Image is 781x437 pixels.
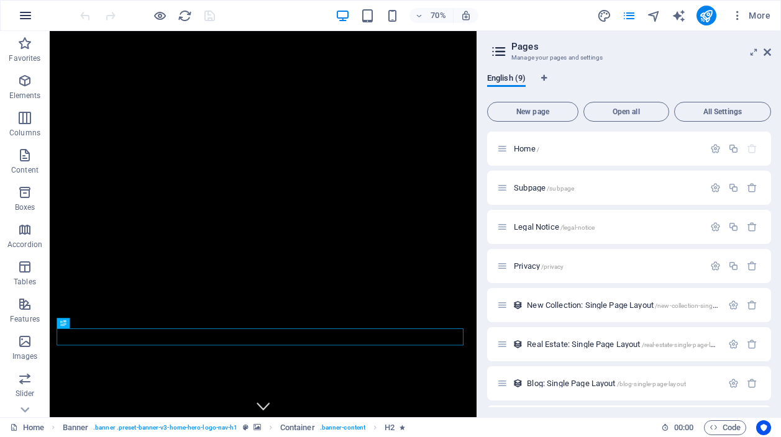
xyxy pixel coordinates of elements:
[710,143,721,154] div: Settings
[728,378,739,389] div: Settings
[728,143,739,154] div: Duplicate
[655,302,752,309] span: /new-collection-single-page-layout
[704,420,746,435] button: Code
[510,262,704,270] div: Privacy/privacy
[547,185,574,192] span: /subpage
[583,102,669,122] button: Open all
[756,420,771,435] button: Usercentrics
[728,300,739,310] div: Settings
[253,424,261,431] i: This element contains a background
[400,424,405,431] i: Element contains an animation
[510,184,704,192] div: Subpage/subpage
[93,420,237,435] span: . banner .preset-banner-v3-home-hero-logo-nav-h1
[589,108,664,115] span: Open all
[9,128,40,138] p: Columns
[728,182,739,193] div: Duplicate
[680,108,765,115] span: All Settings
[537,146,539,153] span: /
[10,314,40,324] p: Features
[11,165,39,175] p: Content
[12,351,38,361] p: Images
[699,9,713,23] i: Publish
[731,9,770,22] span: More
[747,143,757,154] div: The startpage cannot be deleted
[728,222,739,232] div: Duplicate
[7,240,42,250] p: Accordion
[747,261,757,271] div: Remove
[487,102,578,122] button: New page
[510,223,704,231] div: Legal Notice/legal-notice
[9,91,41,101] p: Elements
[642,341,726,348] span: /real-estate-single-page-layout
[647,8,662,23] button: navigator
[527,340,726,349] span: Click to open page
[672,8,687,23] button: text_generator
[683,423,685,432] span: :
[487,73,771,97] div: Language Tabs
[647,9,661,23] i: Navigator
[460,10,472,21] i: On resize automatically adjust zoom level to fit chosen device.
[493,108,573,115] span: New page
[523,301,722,309] div: New Collection: Single Page Layout/new-collection-single-page-layout
[243,424,249,431] i: This element is a customizable preset
[747,300,757,310] div: Remove
[617,381,686,387] span: /blog-single-page-layout
[514,183,574,192] span: Click to open page
[541,263,564,270] span: /privacy
[514,222,595,232] span: Click to open page
[280,420,315,435] span: Click to select. Double-click to edit
[16,389,35,399] p: Slider
[409,8,454,23] button: 70%
[710,182,721,193] div: Settings
[514,261,564,271] span: Click to open page
[63,420,406,435] nav: breadcrumb
[710,420,741,435] span: Code
[15,202,35,212] p: Boxes
[385,420,395,435] span: Click to select. Double-click to edit
[428,8,448,23] h6: 70%
[513,339,523,349] div: This layout is used as a template for all items (e.g. a blog post) of this collection. The conten...
[527,300,752,310] span: Click to open page
[747,182,757,193] div: Remove
[511,52,746,63] h3: Manage your pages and settings
[9,53,40,63] p: Favorites
[510,145,704,153] div: Home/
[177,8,192,23] button: reload
[513,378,523,389] div: This layout is used as a template for all items (e.g. a blog post) of this collection. The conten...
[523,379,722,387] div: Blog: Single Page Layout/blog-single-page-layout
[674,420,693,435] span: 00 00
[747,378,757,389] div: Remove
[523,340,722,348] div: Real Estate: Single Page Layout/real-estate-single-page-layout
[747,339,757,349] div: Remove
[320,420,365,435] span: . banner-content
[10,420,44,435] a: Click to cancel selection. Double-click to open Pages
[487,71,526,88] span: English (9)
[661,420,694,435] h6: Session time
[622,9,636,23] i: Pages (Ctrl+Alt+S)
[63,420,89,435] span: Click to select. Double-click to edit
[728,261,739,271] div: Duplicate
[710,222,721,232] div: Settings
[747,222,757,232] div: Remove
[597,8,612,23] button: design
[14,277,36,287] p: Tables
[697,6,716,25] button: publish
[597,9,611,23] i: Design (Ctrl+Alt+Y)
[726,6,775,25] button: More
[728,339,739,349] div: Settings
[672,9,686,23] i: AI Writer
[560,224,595,231] span: /legal-notice
[527,379,686,388] span: Click to open page
[710,261,721,271] div: Settings
[622,8,637,23] button: pages
[674,102,771,122] button: All Settings
[513,300,523,310] div: This layout is used as a template for all items (e.g. a blog post) of this collection. The conten...
[514,144,539,153] span: Click to open page
[511,41,771,52] h2: Pages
